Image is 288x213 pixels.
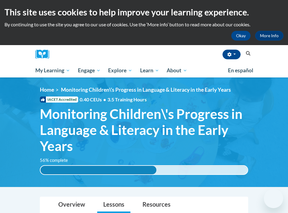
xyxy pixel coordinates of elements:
[61,87,231,93] span: Monitoring Children\'s Progress in Language & Literacy in the Early Years
[255,31,283,41] a: More Info
[224,64,257,77] a: En español
[108,67,132,74] span: Explore
[40,97,78,103] span: IACET Accredited
[244,50,253,57] button: Search
[228,67,253,74] span: En español
[31,64,74,77] a: My Learning
[103,97,106,102] span: •
[104,64,136,77] a: Explore
[140,67,159,74] span: Learn
[31,64,257,77] div: Main menu
[264,189,283,208] iframe: Button to launch messaging window
[231,31,251,41] button: Okay
[107,97,147,102] span: 3.5 Training Hours
[40,106,248,154] span: Monitoring Children\'s Progress in Language & Literacy in the Early Years
[136,197,177,213] a: Resources
[52,197,91,213] a: Overview
[97,197,130,213] a: Lessons
[163,64,191,77] a: About
[80,96,107,103] span: 0.40 CEUs
[40,166,156,174] div: 56% complete
[35,50,53,59] img: Logo brand
[40,157,75,164] label: 56% complete
[35,50,53,59] a: Cox Campus
[5,21,283,28] p: By continuing to use the site you agree to our use of cookies. Use the ‘More info’ button to read...
[136,64,163,77] a: Learn
[35,67,70,74] span: My Learning
[74,64,104,77] a: Engage
[78,67,101,74] span: Engage
[5,6,283,18] h2: This site uses cookies to help improve your learning experience.
[167,67,187,74] span: About
[40,87,54,93] a: Home
[222,50,241,59] button: Account Settings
